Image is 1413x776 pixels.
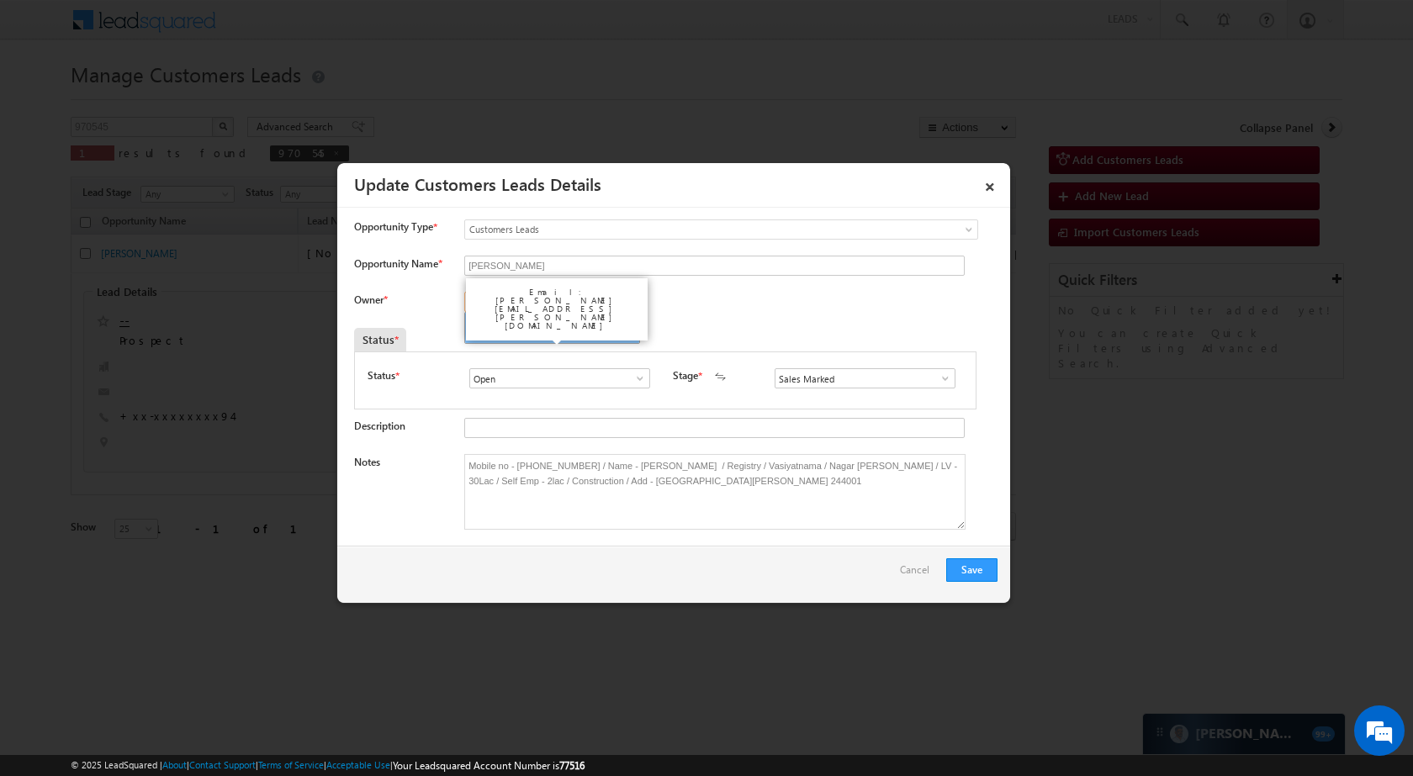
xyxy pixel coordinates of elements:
[559,759,585,772] span: 77516
[625,370,646,387] a: Show All Items
[87,88,283,110] div: Chat with us now
[189,759,256,770] a: Contact Support
[930,370,951,387] a: Show All Items
[229,518,305,541] em: Start Chat
[354,219,433,235] span: Opportunity Type
[29,88,71,110] img: d_60004797649_company_0_60004797649
[976,169,1004,198] a: ×
[354,172,601,195] a: Update Customers Leads Details
[368,368,395,383] label: Status
[354,293,387,306] label: Owner
[354,257,442,270] label: Opportunity Name
[354,456,380,468] label: Notes
[354,328,406,351] div: Status
[473,283,641,334] div: Email: [PERSON_NAME][EMAIL_ADDRESS][PERSON_NAME][DOMAIN_NAME]
[469,368,650,388] input: Type to Search
[673,368,698,383] label: Stage
[393,759,585,772] span: Your Leadsquared Account Number is
[162,759,187,770] a: About
[465,222,909,237] span: Customers Leads
[276,8,316,49] div: Minimize live chat window
[258,759,324,770] a: Terms of Service
[900,558,938,590] a: Cancel
[71,758,585,773] span: © 2025 LeadSquared | | | | |
[22,156,307,504] textarea: Type your message and hit 'Enter'
[775,368,955,388] input: Type to Search
[464,219,978,240] a: Customers Leads
[354,420,405,432] label: Description
[326,759,390,770] a: Acceptable Use
[946,558,998,582] button: Save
